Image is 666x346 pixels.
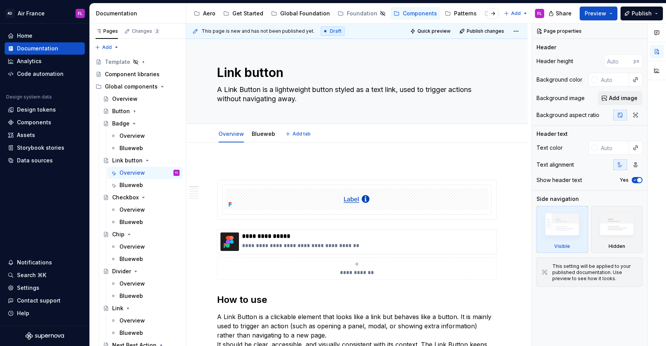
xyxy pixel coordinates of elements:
div: Hidden [609,243,625,249]
div: Blueweb [119,181,143,189]
div: Header text [536,130,568,138]
span: Add image [609,94,637,102]
a: Blueweb [252,130,275,137]
div: Blueweb [249,125,278,142]
svg: Supernova Logo [25,332,64,340]
div: Page tree [191,6,500,21]
div: Overview [119,132,145,140]
a: Assets [5,129,85,141]
span: Publish [632,10,652,17]
div: Hidden [591,206,643,253]
button: Help [5,307,85,319]
div: Foundation [347,10,377,17]
a: Get Started [220,7,266,20]
button: Add image [598,91,642,105]
div: Data sources [17,157,53,164]
div: Chip [112,231,124,238]
button: Publish [621,7,663,20]
span: This page is new and has not been published yet. [202,28,314,34]
span: 2 [154,28,160,34]
div: This setting will be applied to your published documentation. Use preview to see how it looks. [552,263,637,282]
a: Code automation [5,68,85,80]
button: Contact support [5,294,85,307]
a: Chip [100,228,183,241]
a: Blueweb [107,253,183,265]
div: Badge [112,120,129,127]
div: Code automation [17,70,64,78]
a: Overview [107,130,183,142]
div: Background aspect ratio [536,111,599,119]
div: Assets [17,131,35,139]
div: Design system data [6,94,52,100]
a: Overview [100,93,183,105]
button: Add tab [283,129,314,139]
div: Show header text [536,176,582,184]
h2: How to use [217,294,497,306]
span: Add [511,10,521,17]
a: Documentation [5,42,85,55]
a: Link button [100,154,183,167]
div: Design tokens [17,106,56,114]
div: Notifications [17,259,52,266]
div: Global components [105,83,158,90]
div: Changes [132,28,160,34]
a: Template [92,56,183,68]
div: Component libraries [105,70,160,78]
a: Home [5,30,85,42]
div: Blueweb [119,329,143,337]
div: Search ⌘K [17,271,46,279]
button: Publish changes [457,26,508,37]
input: Auto [598,73,629,87]
span: Preview [585,10,606,17]
a: Badge [100,117,183,130]
div: Background image [536,94,585,102]
div: Blueweb [119,292,143,300]
div: Global Foundation [280,10,330,17]
span: Draft [330,28,341,34]
textarea: A Link Button is a lightweight button styled as a text link, used to trigger actions without navi... [215,84,495,105]
span: Quick preview [417,28,451,34]
a: Analytics [5,55,85,67]
div: Analytics [17,57,42,65]
div: Help [17,309,29,317]
button: Notifications [5,256,85,269]
a: Blueweb [107,179,183,191]
input: Auto [598,141,629,155]
img: aae55632-2af4-4082-ada4-e4961a2d129f.png [220,232,239,251]
a: Design tokens [5,104,85,116]
a: Overview [107,204,183,216]
div: Text color [536,144,563,152]
div: Header height [536,57,573,65]
p: px [634,58,639,64]
a: Overview [107,241,183,253]
a: Global Foundation [268,7,333,20]
div: Documentation [17,45,58,52]
button: Add [501,8,530,19]
a: Data sources [5,154,85,167]
a: Button [100,105,183,117]
div: Storybook stories [17,144,64,152]
span: Add tab [293,131,311,137]
div: FL [78,10,82,17]
div: Blueweb [119,255,143,263]
a: Overview [107,314,183,327]
div: Pages [96,28,118,34]
div: Overview [119,169,145,177]
button: Add [92,42,121,53]
button: ADAir FranceFL [2,5,88,22]
a: Blueweb [107,290,183,302]
div: Text alignment [536,161,574,169]
a: Patterns [442,7,480,20]
div: Get Started [232,10,263,17]
div: Overview [119,317,145,324]
button: Share [545,7,577,20]
div: Checkbox [112,194,139,201]
button: Search ⌘K [5,269,85,281]
a: Overview [219,130,244,137]
div: Overview [215,125,247,142]
span: Add [102,44,112,50]
div: Air France [18,10,45,17]
textarea: Link button [215,64,495,82]
div: Template [105,58,130,66]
